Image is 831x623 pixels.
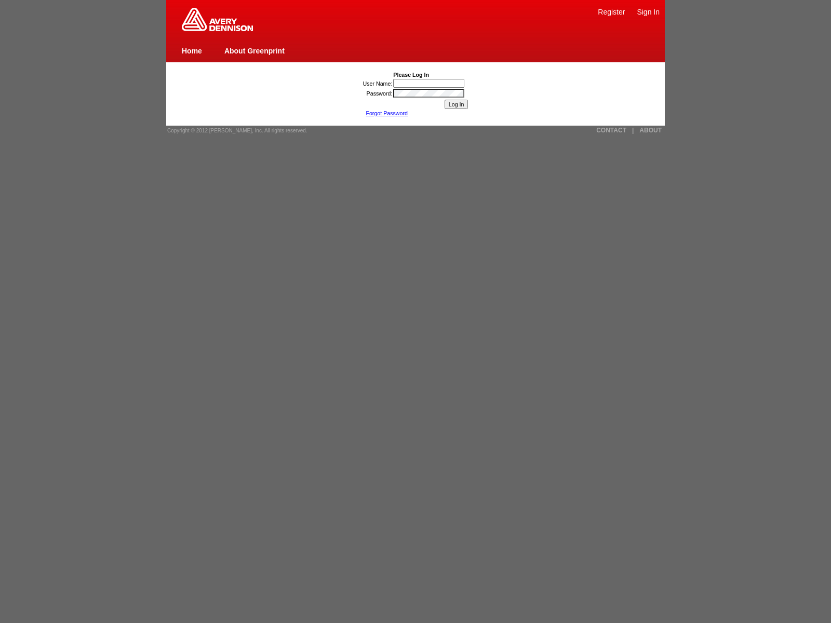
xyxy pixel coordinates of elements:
b: Please Log In [393,72,429,78]
a: About Greenprint [224,47,285,55]
label: User Name: [363,80,393,87]
span: Copyright © 2012 [PERSON_NAME], Inc. All rights reserved. [167,128,307,133]
a: CONTACT [596,127,626,134]
img: Home [182,8,253,31]
input: Log In [445,100,468,109]
a: ABOUT [639,127,662,134]
a: Register [598,8,625,16]
a: Greenprint [182,26,253,32]
a: | [632,127,634,134]
a: Sign In [637,8,660,16]
a: Home [182,47,202,55]
label: Password: [367,90,393,97]
a: Forgot Password [366,110,408,116]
